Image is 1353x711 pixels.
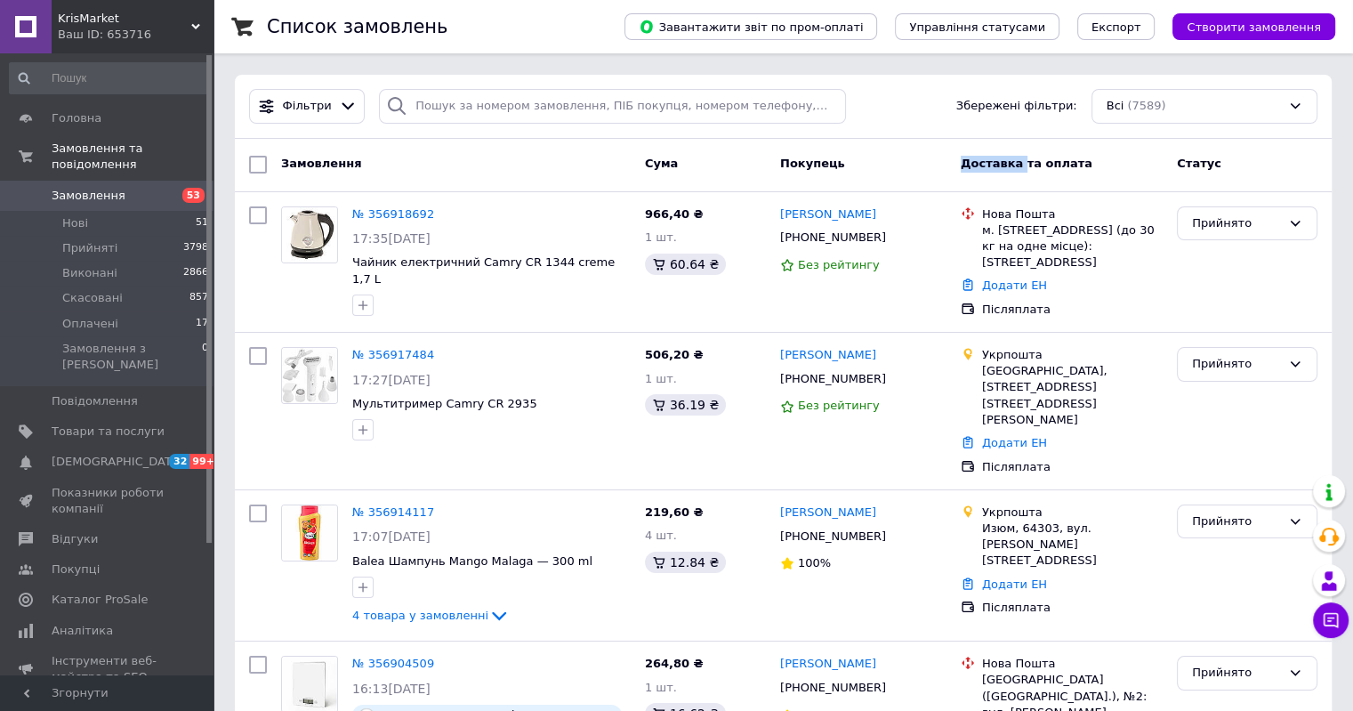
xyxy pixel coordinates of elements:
span: Замовлення [52,188,125,204]
a: Balea Шампунь Mango Malaga — 300 ml [352,554,592,568]
a: 4 товара у замовленні [352,609,510,622]
span: Інструменти веб-майстра та SEO [52,653,165,685]
a: Фото товару [281,347,338,404]
span: 219,60 ₴ [645,505,704,519]
span: Товари та послуги [52,424,165,440]
span: 264,80 ₴ [645,657,704,670]
span: Завантажити звіт по пром-оплаті [639,19,863,35]
span: Нові [62,215,88,231]
span: 53 [182,188,205,203]
button: Експорт [1077,13,1156,40]
a: Фото товару [281,206,338,263]
span: 100% [798,556,831,570]
span: Відгуки [52,531,98,547]
span: Управління статусами [909,20,1045,34]
span: [PHONE_NUMBER] [780,372,886,385]
span: 17:07[DATE] [352,529,431,544]
button: Управління статусами [895,13,1059,40]
span: 4 товара у замовленні [352,609,488,622]
div: м. [STREET_ADDRESS] (до 30 кг на одне місце): [STREET_ADDRESS] [982,222,1163,271]
a: Фото товару [281,505,338,562]
a: [PERSON_NAME] [780,656,876,673]
span: 17:27[DATE] [352,373,431,387]
span: KrisMarket [58,11,191,27]
span: Покупці [52,562,100,578]
span: Оплачені [62,316,118,332]
span: Скасовані [62,290,123,306]
span: 506,20 ₴ [645,348,704,361]
a: Додати ЕН [982,436,1047,449]
span: Створити замовлення [1187,20,1321,34]
span: (7589) [1127,99,1165,112]
span: 99+ [189,454,219,469]
span: Без рейтингу [798,399,880,412]
span: Замовлення [281,157,361,170]
div: Прийнято [1192,214,1281,233]
a: № 356914117 [352,505,434,519]
span: 17 [196,316,208,332]
div: 12.84 ₴ [645,552,726,573]
span: [PHONE_NUMBER] [780,230,886,244]
div: Изюм, 64303, вул. [PERSON_NAME][STREET_ADDRESS] [982,521,1163,570]
span: Замовлення та повідомлення [52,141,213,173]
img: Фото товару [282,505,337,561]
span: Покупець [780,157,845,170]
span: 0 [202,341,208,373]
div: Прийнято [1192,664,1281,683]
span: Повідомлення [52,393,138,409]
span: Замовлення з [PERSON_NAME] [62,341,202,373]
span: Аналітика [52,623,113,639]
span: Cума [645,157,678,170]
div: Укрпошта [982,505,1163,521]
span: Прийняті [62,240,117,256]
img: Фото товару [282,207,337,263]
span: Доставка та оплата [961,157,1092,170]
span: Фільтри [283,98,332,115]
a: Додати ЕН [982,578,1047,591]
span: 32 [169,454,189,469]
a: Додати ЕН [982,279,1047,292]
span: 966,40 ₴ [645,207,704,221]
a: [PERSON_NAME] [780,347,876,364]
div: Післяплата [982,302,1163,318]
a: [PERSON_NAME] [780,206,876,223]
span: 4 шт. [645,529,677,542]
div: Післяплата [982,459,1163,475]
a: Створити замовлення [1155,20,1335,33]
div: 60.64 ₴ [645,254,726,275]
span: Виконані [62,265,117,281]
input: Пошук за номером замовлення, ПІБ покупця, номером телефону, Email, номером накладної [379,89,846,124]
span: 1 шт. [645,230,677,244]
span: Збережені фільтри: [956,98,1077,115]
div: Прийнято [1192,513,1281,531]
span: Без рейтингу [798,258,880,271]
div: [GEOGRAPHIC_DATA], [STREET_ADDRESS] [STREET_ADDRESS][PERSON_NAME] [982,363,1163,428]
div: Прийнято [1192,355,1281,374]
div: 36.19 ₴ [645,394,726,416]
img: Фото товару [282,348,337,403]
a: [PERSON_NAME] [780,505,876,521]
span: 3798 [183,240,208,256]
div: Ваш ID: 653716 [58,27,213,43]
div: Укрпошта [982,347,1163,363]
a: № 356904509 [352,657,434,670]
span: Експорт [1091,20,1141,34]
span: Показники роботи компанії [52,485,165,517]
input: Пошук [9,62,210,94]
div: Післяплата [982,600,1163,616]
div: Нова Пошта [982,656,1163,672]
span: 1 шт. [645,681,677,694]
button: Чат з покупцем [1313,602,1349,638]
h1: Список замовлень [267,16,447,37]
span: 1 шт. [645,372,677,385]
span: 857 [189,290,208,306]
span: Всі [1107,98,1124,115]
button: Завантажити звіт по пром-оплаті [624,13,877,40]
a: № 356917484 [352,348,434,361]
span: Статус [1177,157,1221,170]
span: Мультитример Camry CR 2935 [352,397,537,410]
span: [PHONE_NUMBER] [780,529,886,543]
a: Чайник електричний Camry CR 1344 creme 1,7 L [352,255,615,286]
